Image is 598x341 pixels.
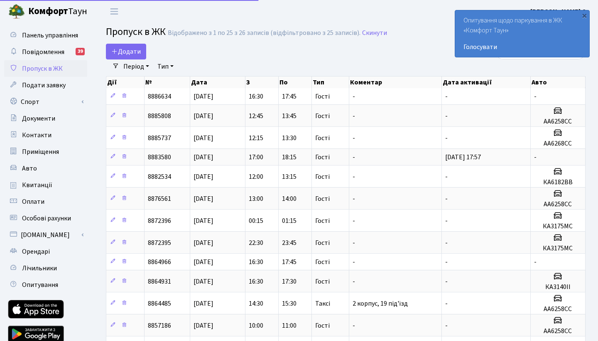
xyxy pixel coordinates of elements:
th: Авто [531,77,586,88]
span: 17:30 [282,277,297,286]
span: 16:30 [249,257,263,267]
span: - [445,92,448,101]
span: Таксі [315,300,330,307]
a: Документи [4,110,87,127]
span: 17:45 [282,257,297,267]
span: - [445,172,448,181]
span: 11:00 [282,321,297,330]
span: Документи [22,114,55,123]
a: Особові рахунки [4,210,87,227]
b: [PERSON_NAME] Є. [530,7,588,16]
a: [PERSON_NAME] Є. [530,7,588,17]
span: Контакти [22,131,51,140]
span: Гості [315,154,330,161]
span: Опитування [22,280,58,289]
span: 18:15 [282,153,297,162]
span: - [445,194,448,203]
span: - [445,257,448,267]
span: 8885737 [148,133,171,143]
th: Тип [312,77,349,88]
span: Гості [315,240,330,246]
a: Контакти [4,127,87,143]
span: Гості [315,173,330,180]
span: 2 корпус, 19 під'їзд [353,299,408,308]
span: Пропуск в ЖК [106,25,166,39]
span: Додати [111,47,141,56]
span: Таун [28,5,87,19]
span: 01:15 [282,216,297,225]
span: Особові рахунки [22,214,71,223]
span: Гості [315,113,330,119]
span: Оплати [22,197,44,206]
a: Спорт [4,94,87,110]
span: Лічильники [22,264,57,273]
span: 13:45 [282,111,297,121]
span: 8872395 [148,238,171,247]
span: 8857186 [148,321,171,330]
span: - [353,257,355,267]
div: Відображено з 1 по 25 з 26 записів (відфільтровано з 25 записів). [168,29,360,37]
span: - [353,133,355,143]
span: 10:00 [249,321,263,330]
a: Період [120,59,152,74]
span: - [534,92,537,101]
span: 23:45 [282,238,297,247]
h5: КА6182ВВ [534,178,582,186]
span: 13:30 [282,133,297,143]
span: 17:00 [249,153,263,162]
span: - [534,153,537,162]
div: 39 [76,48,85,55]
a: Квитанції [4,177,87,193]
span: - [353,321,355,330]
span: Квитанції [22,180,52,190]
a: Авто [4,160,87,177]
th: Коментар [349,77,442,88]
th: По [279,77,312,88]
span: 8872396 [148,216,171,225]
th: З [245,77,279,88]
span: 17:45 [282,92,297,101]
span: Повідомлення [22,47,64,57]
b: Комфорт [28,5,68,18]
th: № [145,77,190,88]
span: Авто [22,164,37,173]
span: 8883580 [148,153,171,162]
span: Гості [315,278,330,285]
span: 22:30 [249,238,263,247]
span: - [353,238,355,247]
span: [DATE] [194,321,213,330]
span: 8864485 [148,299,171,308]
img: logo.png [8,3,25,20]
a: [DOMAIN_NAME] [4,227,87,243]
a: Лічильники [4,260,87,277]
span: - [353,216,355,225]
a: Орендарі [4,243,87,260]
span: - [353,92,355,101]
h5: АА6258СС [534,305,582,313]
span: - [534,257,537,267]
span: 13:00 [249,194,263,203]
span: 8864931 [148,277,171,286]
a: Оплати [4,193,87,210]
span: [DATE] [194,194,213,203]
span: [DATE] [194,216,213,225]
a: Панель управління [4,27,87,44]
span: 14:00 [282,194,297,203]
span: Орендарі [22,247,50,256]
span: Панель управління [22,31,78,40]
a: Скинути [362,29,387,37]
span: 8886634 [148,92,171,101]
span: Гості [315,135,330,141]
span: [DATE] [194,153,213,162]
span: 13:15 [282,172,297,181]
span: - [445,277,448,286]
h5: КА3175МС [534,222,582,230]
span: [DATE] [194,92,213,101]
span: Подати заявку [22,81,66,90]
h5: КА3140II [534,283,582,291]
span: 12:00 [249,172,263,181]
span: 16:30 [249,277,263,286]
span: [DATE] [194,277,213,286]
span: - [445,216,448,225]
span: - [353,194,355,203]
